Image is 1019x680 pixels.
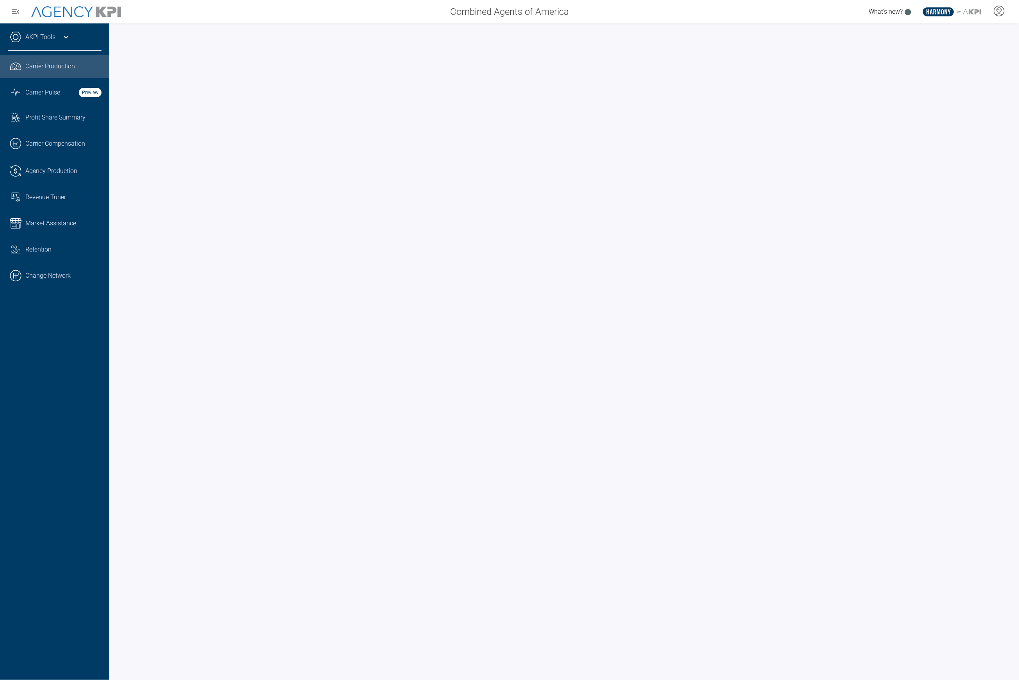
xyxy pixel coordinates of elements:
span: Market Assistance [25,219,76,228]
span: Carrier Pulse [25,88,60,97]
img: AgencyKPI [31,6,121,18]
div: Retention [25,245,102,254]
strong: Preview [79,88,102,97]
a: AKPI Tools [25,32,55,42]
span: Combined Agents of America [451,5,569,19]
span: Carrier Production [25,62,75,71]
span: Agency Production [25,166,77,176]
span: Revenue Tuner [25,193,66,202]
span: Carrier Compensation [25,139,85,148]
span: Profit Share Summary [25,113,86,122]
span: What's new? [869,8,903,15]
